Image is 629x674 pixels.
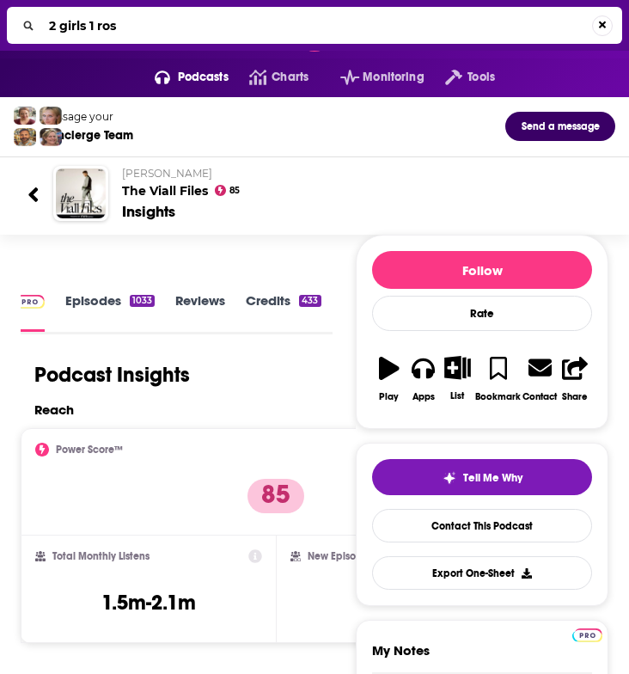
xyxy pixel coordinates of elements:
p: 85 [247,479,304,513]
a: Contact [522,345,558,413]
button: Bookmark [474,345,522,413]
a: Episodes1033 [65,292,155,331]
img: The Viall Files [56,168,106,218]
img: Sydney Profile [14,107,36,125]
a: Contact This Podcast [372,509,592,542]
div: Message your [42,110,133,123]
img: Podchaser Pro [15,295,45,309]
h3: 1.5m-2.1m [101,590,196,616]
button: Send a message [505,112,615,141]
h2: Reach [34,401,74,418]
div: Share [562,391,588,402]
label: My Notes [372,642,592,672]
div: Play [379,391,399,402]
div: 433 [299,295,321,307]
input: Search... [42,12,592,40]
a: Credits433 [246,292,321,331]
span: Podcasts [178,65,229,89]
div: 1033 [130,295,155,307]
span: Charts [272,65,308,89]
div: Bookmark [475,391,521,402]
img: Podchaser Pro [572,628,602,642]
div: Contact [522,390,557,402]
h2: Total Monthly Listens [52,550,150,562]
h1: Podcast Insights [34,362,190,388]
button: Play [372,345,406,413]
h2: The Viall Files [122,167,602,199]
button: open menu [424,64,495,91]
span: Monitoring [363,65,424,89]
div: Insights [122,202,175,221]
a: Charts [229,64,308,91]
button: List [441,345,475,412]
button: tell me why sparkleTell Me Why [372,459,592,495]
img: Jules Profile [40,107,62,125]
a: Reviews [175,292,225,331]
div: Search... [7,7,622,44]
div: Rate [372,296,592,331]
div: Apps [412,391,435,402]
button: Share [558,345,592,413]
button: open menu [134,64,229,91]
button: Export One-Sheet [372,556,592,590]
span: 85 [229,187,240,194]
span: Tools [467,65,495,89]
div: List [450,390,464,401]
h2: New Episode Listens [308,550,402,562]
button: Follow [372,251,592,289]
img: Barbara Profile [40,128,62,146]
img: Jon Profile [14,128,36,146]
h2: Power Score™ [56,444,123,456]
a: Pro website [572,626,602,642]
div: Concierge Team [42,128,133,143]
button: Apps [406,345,441,413]
span: [PERSON_NAME] [122,167,212,180]
button: open menu [320,64,424,91]
img: tell me why sparkle [443,471,456,485]
span: Tell Me Why [463,471,522,485]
